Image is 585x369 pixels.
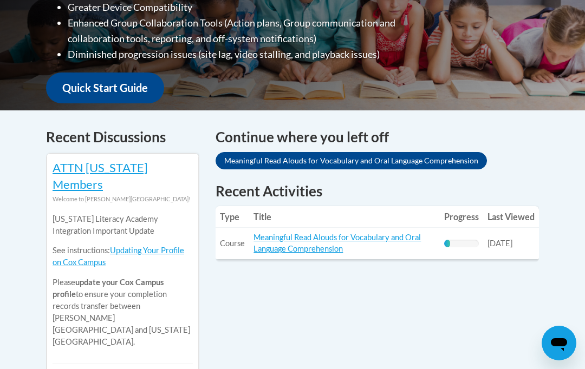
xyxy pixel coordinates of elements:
a: Meaningful Read Alouds for Vocabulary and Oral Language Comprehension [216,152,487,169]
th: Progress [440,206,483,228]
b: update your Cox Campus profile [53,278,164,299]
div: Progress, % [444,240,450,247]
a: Quick Start Guide [46,73,164,103]
span: Course [220,239,245,248]
span: [DATE] [487,239,512,248]
th: Last Viewed [483,206,539,228]
a: ATTN [US_STATE] Members [53,160,148,192]
th: Title [249,206,440,228]
p: [US_STATE] Literacy Academy Integration Important Update [53,213,193,237]
a: Updating Your Profile on Cox Campus [53,246,184,267]
div: Please to ensure your completion records transfer between [PERSON_NAME][GEOGRAPHIC_DATA] and [US_... [53,205,193,356]
p: See instructions: [53,245,193,268]
div: Welcome to [PERSON_NAME][GEOGRAPHIC_DATA]! [53,193,193,205]
h1: Recent Activities [216,181,539,201]
li: Diminished progression issues (site lag, video stalling, and playback issues) [68,47,439,62]
li: Enhanced Group Collaboration Tools (Action plans, Group communication and collaboration tools, re... [68,15,439,47]
iframe: Button to launch messaging window [542,326,576,360]
h4: Continue where you left off [216,127,539,148]
th: Type [216,206,249,228]
h4: Recent Discussions [46,127,199,148]
a: Meaningful Read Alouds for Vocabulary and Oral Language Comprehension [253,233,421,253]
